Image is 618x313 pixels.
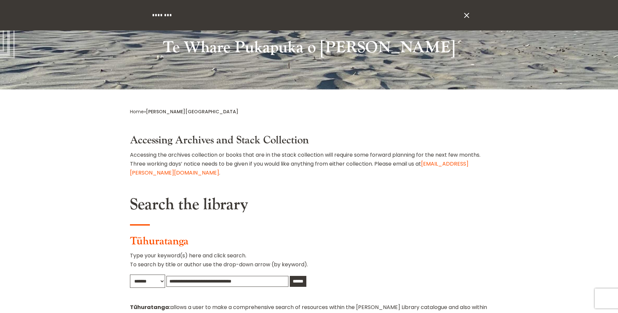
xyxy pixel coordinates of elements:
h2: Search the library [130,195,488,218]
p: Accessing the archives collection or books that are in the stack collection will require some for... [130,150,488,178]
span: » [130,108,238,115]
h2: Te Whare Pukapuka o [PERSON_NAME] [130,38,488,61]
h3: Accessing Archives and Stack Collection [130,134,488,150]
a: Home [130,108,144,115]
strong: Tūhuratanga: [130,303,170,311]
span: [PERSON_NAME][GEOGRAPHIC_DATA] [146,108,238,115]
p: Type your keyword(s) here and click search. To search by title or author use the drop-down arrow ... [130,251,488,274]
h3: Tūhuratanga [130,235,488,251]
